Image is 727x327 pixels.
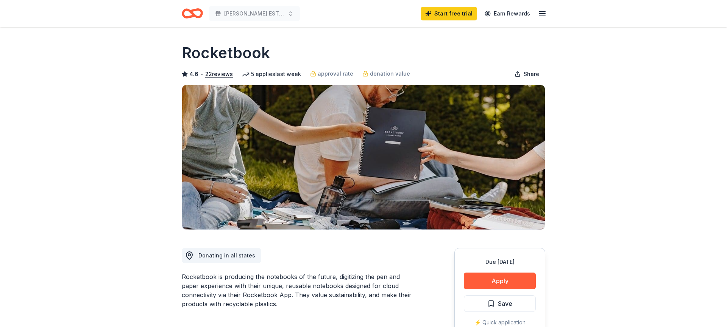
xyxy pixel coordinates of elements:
span: Donating in all states [198,252,255,259]
span: • [201,71,203,77]
button: Save [464,295,536,312]
a: approval rate [310,69,353,78]
h1: Rocketbook [182,42,270,64]
a: donation value [362,69,410,78]
span: 4.6 [189,70,198,79]
span: [PERSON_NAME] ESTEM Fall Festival [224,9,285,18]
img: Image for Rocketbook [182,85,545,229]
span: approval rate [318,69,353,78]
button: [PERSON_NAME] ESTEM Fall Festival [209,6,300,21]
a: Start free trial [421,7,477,20]
button: 22reviews [205,70,233,79]
span: Save [498,299,512,308]
button: Share [509,67,545,82]
button: Apply [464,273,536,289]
div: Due [DATE] [464,257,536,267]
a: Home [182,5,203,22]
div: 5 applies last week [242,70,301,79]
div: Rocketbook is producing the notebooks of the future, digitizing the pen and paper experience with... [182,272,418,308]
div: ⚡️ Quick application [464,318,536,327]
span: donation value [370,69,410,78]
a: Earn Rewards [480,7,535,20]
span: Share [524,70,539,79]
